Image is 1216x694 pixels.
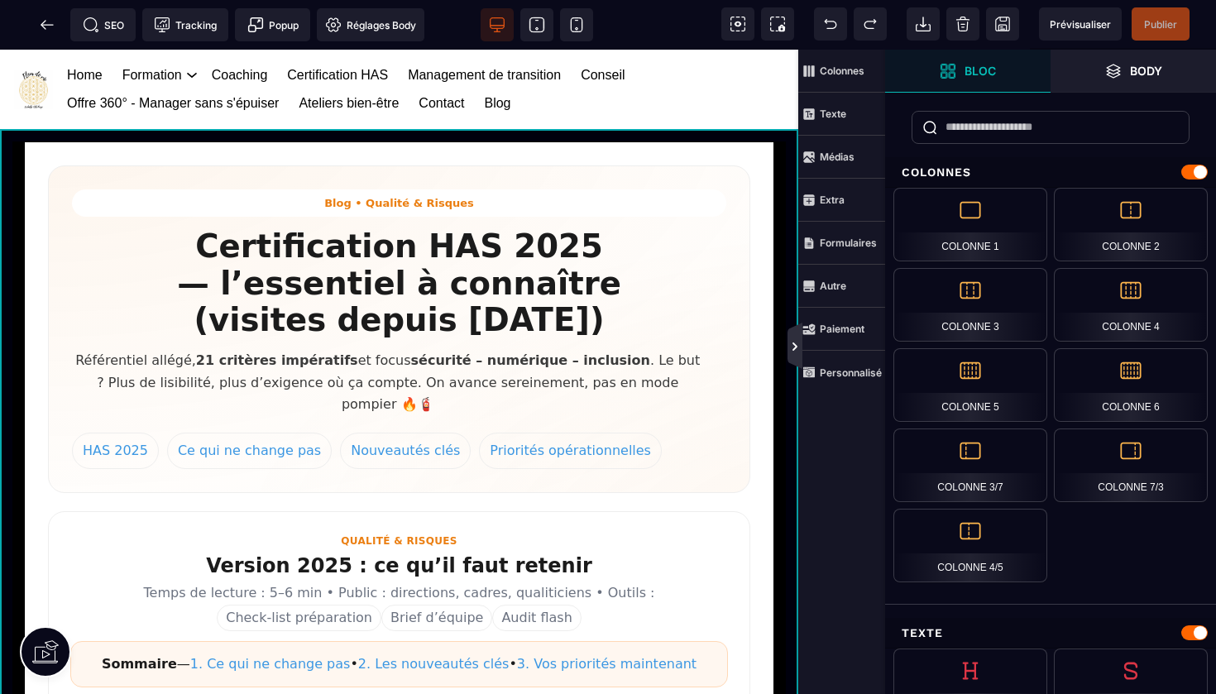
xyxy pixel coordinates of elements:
[893,428,1047,502] div: Colonne 3/7
[798,136,885,179] span: Médias
[154,17,217,33] span: Tracking
[1054,188,1208,261] div: Colonne 2
[1054,428,1208,502] div: Colonne 7/3
[893,509,1047,582] div: Colonne 4/5
[358,606,510,622] a: 2. Les nouveautés clés
[581,12,625,40] a: Conseil
[217,555,381,582] span: Check-list préparation
[798,50,885,93] span: Colonnes
[479,383,662,419] a: Priorités opérationnelles
[142,8,228,41] span: Code de suivi
[820,108,846,120] strong: Texte
[247,17,299,33] span: Popup
[411,303,650,318] b: sécurité – numérique – inclusion
[325,17,416,33] span: Réglages Body
[854,7,887,41] span: Rétablir
[885,50,1051,93] span: Ouvrir les blocs
[340,383,471,419] a: Nouveautés clés
[1130,65,1162,77] strong: Body
[70,8,136,41] span: Métadata SEO
[419,40,464,68] a: Contact
[317,8,424,41] span: Favicon
[287,12,388,40] a: Certification HAS
[798,265,885,308] span: Autre
[820,280,846,292] strong: Autre
[1050,18,1111,31] span: Prévisualiser
[1039,7,1122,41] span: Aperçu
[986,7,1019,41] span: Enregistrer
[820,237,877,249] strong: Formulaires
[70,484,728,500] div: Qualité & risques
[484,40,510,68] a: Blog
[798,179,885,222] span: Extra
[70,591,728,638] nav: Sommaire
[196,303,358,318] b: 21 critères impératifs
[907,7,940,41] span: Importer
[14,21,53,60] img: https://sasu-fleur-de-vie.metaforma.io/home
[31,8,64,41] span: Retour
[885,323,902,372] span: Afficher les vues
[893,188,1047,261] div: Colonne 1
[67,40,279,68] a: Offre 360° - Manager sans s'épuiser
[102,606,177,622] b: Sommaire
[885,618,1216,649] div: Texte
[820,151,855,163] strong: Médias
[70,500,728,534] h2: Version 2025 : ce qu’il faut retenir
[122,12,182,40] a: Formation
[820,65,864,77] strong: Colonnes
[893,348,1047,422] div: Colonne 5
[893,268,1047,342] div: Colonne 3
[820,323,864,335] strong: Paiement
[72,300,703,366] p: Référentiel allégé, et focus . Le but ? Plus de lisibilité, plus d’exigence où ça compte. On avan...
[798,351,885,394] span: Personnalisé
[761,7,794,41] span: Capture d'écran
[72,383,726,419] nav: Catégories
[814,7,847,41] span: Défaire
[167,383,332,419] a: Ce qui ne change pas
[299,40,399,68] a: Ateliers bien-être
[492,555,581,582] span: Audit flash
[798,93,885,136] span: Texte
[517,606,697,622] a: 3. Vos priorités maintenant
[381,555,492,582] span: Brief d’équipe
[885,157,1216,188] div: Colonnes
[72,179,726,289] h1: Certification HAS 2025 — l’essentiel à connaître (visites depuis [DATE])
[212,12,268,40] a: Coaching
[1051,50,1216,93] span: Ouvrir les calques
[70,533,728,582] p: Temps de lecture : 5–6 min • Public : directions, cadres, qualiticiens • Outils :
[83,17,124,33] span: SEO
[481,8,514,41] span: Voir bureau
[798,222,885,265] span: Formulaires
[820,194,845,206] strong: Extra
[965,65,996,77] strong: Bloc
[72,383,159,419] a: HAS 2025
[67,12,103,40] a: Home
[235,8,310,41] span: Créer une alerte modale
[1144,18,1177,31] span: Publier
[946,7,979,41] span: Nettoyage
[798,308,885,351] span: Paiement
[820,366,882,379] strong: Personnalisé
[520,8,553,41] span: Voir tablette
[408,12,561,40] a: Management de transition
[1132,7,1190,41] span: Enregistrer le contenu
[1054,348,1208,422] div: Colonne 6
[1054,268,1208,342] div: Colonne 4
[190,606,351,622] a: 1. Ce qui ne change pas
[72,140,726,167] span: Blog • Qualité & Risques
[560,8,593,41] span: Voir mobile
[721,7,754,41] span: Voir les composants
